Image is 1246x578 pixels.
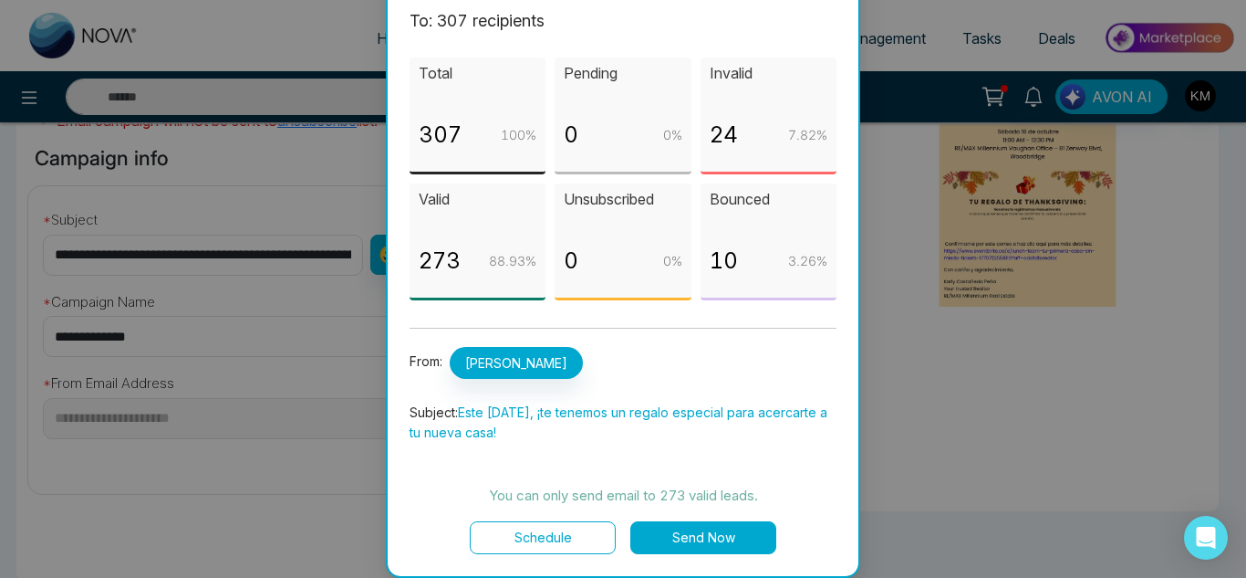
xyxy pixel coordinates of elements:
p: Valid [419,188,536,211]
p: 273 [419,244,461,278]
span: [PERSON_NAME] [450,347,583,379]
button: Send Now [630,521,776,554]
p: 0 [564,118,578,152]
p: Unsubscribed [564,188,681,211]
p: 10 [710,244,738,278]
p: 0 [564,244,578,278]
p: You can only send email to 273 valid leads. [410,485,836,507]
p: 7.82 % [788,125,827,145]
div: Open Intercom Messenger [1184,516,1228,560]
p: Total [419,62,536,85]
p: 307 [419,118,462,152]
p: Invalid [710,62,827,85]
p: 88.93 % [489,251,536,271]
p: 3.26 % [788,251,827,271]
p: 0 % [663,125,682,145]
p: Pending [564,62,681,85]
p: To: 307 recipient s [410,8,836,34]
p: Subject: [410,403,836,443]
p: 0 % [663,251,682,271]
p: Bounced [710,188,827,211]
p: From: [410,347,836,379]
p: 100 % [501,125,536,145]
button: Schedule [470,521,616,554]
span: Este [DATE], ¡te tenemos un regalo especial para acercarte a tu nueva casa! [410,405,827,440]
p: 24 [710,118,738,152]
